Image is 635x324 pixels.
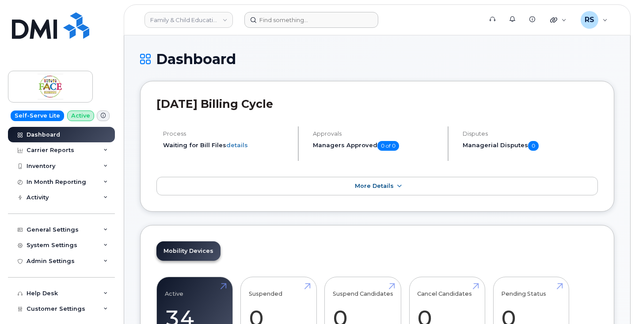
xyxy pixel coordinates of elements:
[163,141,290,149] li: Waiting for Bill Files
[163,130,290,137] h4: Process
[528,141,539,151] span: 0
[355,183,394,189] span: More Details
[377,141,399,151] span: 0 of 0
[156,97,598,111] h2: [DATE] Billing Cycle
[313,130,440,137] h4: Approvals
[463,141,598,151] h5: Managerial Disputes
[140,51,614,67] h1: Dashboard
[156,241,221,261] a: Mobility Devices
[226,141,248,149] a: details
[463,130,598,137] h4: Disputes
[313,141,440,151] h5: Managers Approved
